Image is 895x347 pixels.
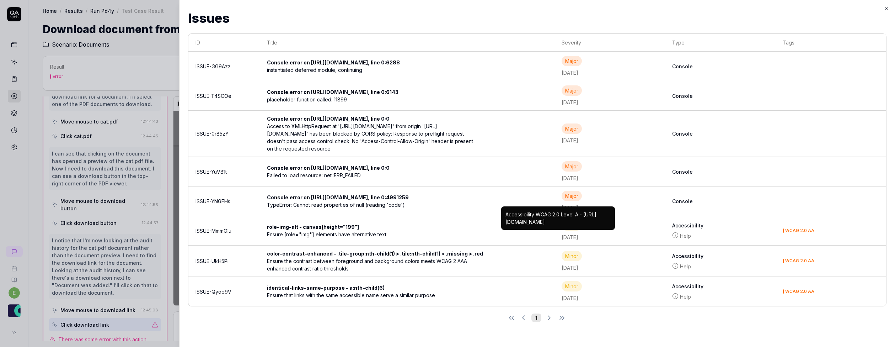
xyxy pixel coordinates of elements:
[267,88,404,96] div: Console.error on [URL][DOMAIN_NAME], line 0:6143
[672,263,768,270] a: Help
[672,168,768,175] b: Console
[195,228,231,234] a: ISSUE-MmmOlu
[785,289,814,294] div: WCAG 2.0 AA
[672,293,768,300] a: Help
[562,123,582,134] div: Major
[562,137,578,143] time: [DATE]
[267,122,475,152] div: Access to XMLHttpRequest at '[URL][DOMAIN_NAME]' from origin '[URL][DOMAIN_NAME]' has been blocke...
[562,56,582,66] div: Major
[267,194,414,201] div: Console.error on [URL][DOMAIN_NAME], line 0:4991259
[562,175,578,181] time: [DATE]
[672,198,768,205] b: Console
[195,289,231,295] a: ISSUE-Qyoo9V
[195,258,229,264] a: ISSUE-UkH5Pi
[267,291,475,299] div: Ensure that links with the same accessible name serve a similar purpose
[562,281,582,291] div: Minor
[783,227,814,235] button: WCAG 2.0 AA
[562,234,578,240] time: [DATE]
[531,314,541,322] button: 1
[785,228,814,233] div: WCAG 2.0 AA
[672,63,768,70] b: Console
[188,9,886,28] h2: Issues
[267,66,475,74] div: instantiated deferred module, continuing
[267,250,489,257] div: color-contrast-enhanced - .tile-group:nth-child(1) > .tile:nth-child(1) > .missing > .red
[562,85,582,96] div: Major
[672,283,768,290] b: Accessibility
[195,169,227,175] a: ISSUE-YuV81t
[195,93,231,99] a: ISSUE-T4SCOe
[562,161,582,172] div: Major
[562,251,582,261] div: Minor
[776,34,886,52] th: Tags
[562,191,582,201] div: Major
[188,34,260,52] th: ID
[267,164,395,172] div: Console.error on [URL][DOMAIN_NAME], line 0:0
[267,172,475,179] div: Failed to load resource: net::ERR_FAILED
[783,288,814,295] button: WCAG 2.0 AA
[267,231,475,238] div: Ensure [role="img"] elements have alternative text
[562,99,578,105] time: [DATE]
[267,223,365,231] div: role-img-alt - canvas[height="199"]
[672,252,768,260] b: Accessibility
[267,284,390,291] div: identical-links-same-purpose - a:nth-child(6)
[260,34,554,52] th: Title
[562,205,578,211] time: [DATE]
[195,131,229,137] a: ISSUE-0r85zY
[562,70,578,76] time: [DATE]
[562,265,578,271] time: [DATE]
[267,201,475,209] div: TypeError: Cannot read properties of null (reading 'code')
[665,34,776,52] th: Type
[267,257,475,272] div: Ensure the contrast between foreground and background colors meets WCAG 2 AAA enhanced contrast r...
[267,59,406,66] div: Console.error on [URL][DOMAIN_NAME], line 0:6288
[195,198,230,204] a: ISSUE-YNGFHs
[554,34,665,52] th: Severity
[562,295,578,301] time: [DATE]
[505,211,611,226] div: Accessibility WCAG 2.0 Level A - [URL][DOMAIN_NAME]
[267,96,475,103] div: placeholder function called: 11899
[672,130,768,137] b: Console
[672,222,768,229] b: Accessibility
[672,92,768,100] b: Console
[672,232,768,240] a: Help
[267,115,395,122] div: Console.error on [URL][DOMAIN_NAME], line 0:0
[195,63,231,69] a: ISSUE-GG9Azz
[785,259,814,263] div: WCAG 2.0 AA
[783,257,814,265] button: WCAG 2.0 AA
